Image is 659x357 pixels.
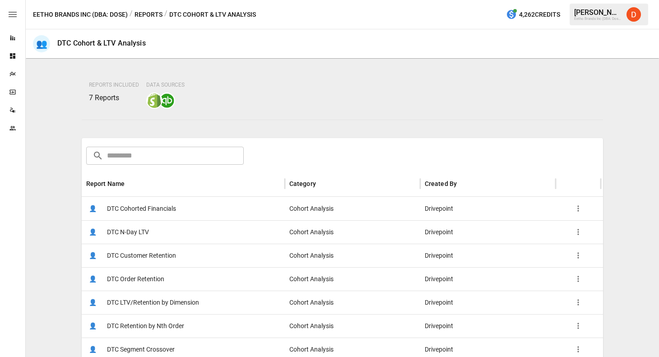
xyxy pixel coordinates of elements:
[86,225,100,239] span: 👤
[107,315,184,338] span: DTC Retention by Nth Order
[107,291,199,314] span: DTC LTV/Retention by Dimension
[285,291,420,314] div: Cohort Analysis
[458,177,470,190] button: Sort
[147,93,162,108] img: shopify
[135,9,162,20] button: Reports
[285,267,420,291] div: Cohort Analysis
[86,249,100,262] span: 👤
[86,180,125,187] div: Report Name
[425,180,457,187] div: Created By
[420,244,556,267] div: Drivepoint
[146,82,185,88] span: Data Sources
[574,17,621,21] div: Eetho Brands Inc (DBA: Dose)
[107,244,176,267] span: DTC Customer Retention
[86,202,100,215] span: 👤
[285,220,420,244] div: Cohort Analysis
[86,296,100,309] span: 👤
[317,177,329,190] button: Sort
[86,272,100,286] span: 👤
[107,197,176,220] span: DTC Cohorted Financials
[420,314,556,338] div: Drivepoint
[285,314,420,338] div: Cohort Analysis
[574,8,621,17] div: [PERSON_NAME]
[89,93,139,103] p: 7 Reports
[33,9,128,20] button: Eetho Brands Inc (DBA: Dose)
[420,197,556,220] div: Drivepoint
[107,221,149,244] span: DTC N-Day LTV
[420,267,556,291] div: Drivepoint
[125,177,138,190] button: Sort
[86,319,100,333] span: 👤
[285,197,420,220] div: Cohort Analysis
[164,9,167,20] div: /
[86,343,100,356] span: 👤
[89,82,139,88] span: Reports Included
[420,220,556,244] div: Drivepoint
[130,9,133,20] div: /
[160,93,174,108] img: quickbooks
[107,268,164,291] span: DTC Order Retention
[289,180,316,187] div: Category
[57,39,146,47] div: DTC Cohort & LTV Analysis
[519,9,560,20] span: 4,262 Credits
[285,244,420,267] div: Cohort Analysis
[420,291,556,314] div: Drivepoint
[627,7,641,22] img: Daley Meistrell
[621,2,646,27] button: Daley Meistrell
[502,6,564,23] button: 4,262Credits
[33,35,50,52] div: 👥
